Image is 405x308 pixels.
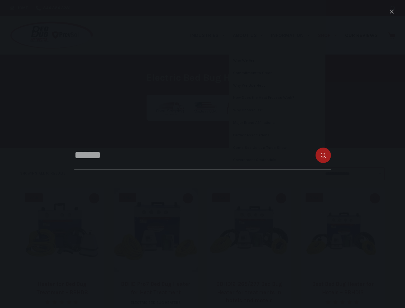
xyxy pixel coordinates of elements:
span: SALE [119,193,136,202]
a: Our Reviews [341,16,382,55]
a: Best Bed Bug Heater for Hotels – BBHD12 [312,281,374,295]
a: Who We Are [229,55,325,67]
a: Best Bed Bug Heater for Hotels - BBHD12 [301,188,385,272]
a: Major Brand Affiliations [229,117,325,129]
a: About Us [229,16,267,55]
a: Heater for Bed Bug Treatment – BBHD8 [37,281,88,295]
a: Commitment to Green [229,67,325,79]
span: SALE [306,193,323,202]
a: BBHD Pro7 Bed Bug Heater for Heat Treatment [114,188,198,272]
a: Come See Us at a Trade Show [229,142,325,154]
img: Prevsol/Bed Bug Heat Doctor [10,21,94,50]
button: Quick view toggle [89,193,99,203]
select: Shop order [320,167,385,180]
button: Quick view toggle [370,193,380,203]
div: Rated 5.00 out of 5 [325,300,360,304]
a: BBHD12-265/277 Bed Bug Heater for treatments in hotels and motels [207,188,291,272]
a: Electric Bed Bug Heaters [131,300,181,305]
a: Industries [186,16,229,55]
span: SALE [25,193,43,202]
div: Rated 4.67 out of 5 [45,300,79,304]
nav: Primary [186,16,382,55]
h1: Electric Bed Bug Heaters [82,71,323,85]
button: Open LiveChat chat widget [5,3,24,22]
span: SALE [212,193,230,202]
a: Information [267,16,314,55]
a: BBHD12-265/277 Bed Bug Heater for treatments in hotels and motels [216,281,282,304]
button: Quick view toggle [183,193,193,203]
p: Showing all 10 results [20,171,66,176]
a: How Does the Heat Process Work? [229,92,325,104]
a: BBHD Pro7 Bed Bug Heater for Heat Treatment [121,281,190,295]
a: Government Credentials [229,154,325,166]
a: Why Choose Us? [229,104,325,116]
button: Search [391,6,395,11]
a: Partner Associations [229,129,325,141]
a: Shop [314,16,341,55]
a: Why We Use Heat [229,80,325,92]
button: Quick view toggle [276,193,286,203]
a: Heater for Bed Bug Treatment - BBHD8 [20,188,104,272]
